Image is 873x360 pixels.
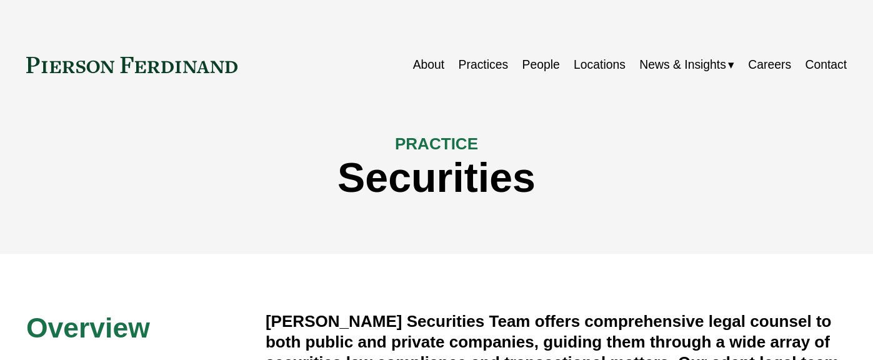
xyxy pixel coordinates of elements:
[413,53,445,77] a: About
[459,53,509,77] a: Practices
[26,312,150,343] span: Overview
[748,53,791,77] a: Careers
[522,53,560,77] a: People
[574,53,626,77] a: Locations
[805,53,847,77] a: Contact
[639,54,726,76] span: News & Insights
[639,53,734,77] a: folder dropdown
[395,134,478,153] span: PRACTICE
[26,154,847,202] h1: Securities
